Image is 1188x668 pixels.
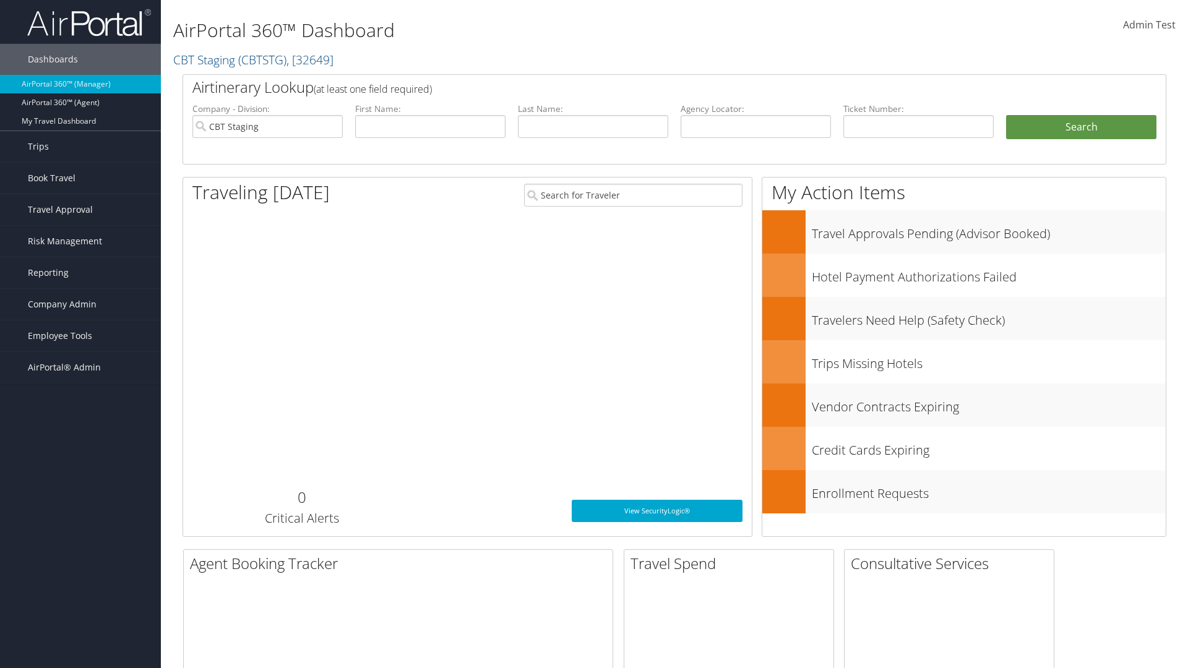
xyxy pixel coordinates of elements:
h3: Hotel Payment Authorizations Failed [812,262,1166,286]
a: Vendor Contracts Expiring [762,383,1166,427]
label: Company - Division: [192,103,343,115]
span: Admin Test [1123,18,1176,32]
span: Risk Management [28,226,102,257]
h2: Agent Booking Tracker [190,553,613,574]
h3: Vendor Contracts Expiring [812,392,1166,416]
span: Employee Tools [28,320,92,351]
span: Book Travel [28,163,75,194]
h3: Travel Approvals Pending (Advisor Booked) [812,219,1166,242]
h2: Travel Spend [631,553,833,574]
span: ( CBTSTG ) [238,51,286,68]
h3: Travelers Need Help (Safety Check) [812,306,1166,329]
span: Company Admin [28,289,97,320]
h2: Consultative Services [851,553,1054,574]
a: Hotel Payment Authorizations Failed [762,254,1166,297]
span: Travel Approval [28,194,93,225]
a: View SecurityLogic® [572,500,742,522]
h1: My Action Items [762,179,1166,205]
label: Agency Locator: [681,103,831,115]
span: Dashboards [28,44,78,75]
a: Enrollment Requests [762,470,1166,513]
label: First Name: [355,103,506,115]
h1: AirPortal 360™ Dashboard [173,17,841,43]
a: Trips Missing Hotels [762,340,1166,383]
label: Last Name: [518,103,668,115]
h2: Airtinerary Lookup [192,77,1075,98]
a: Travelers Need Help (Safety Check) [762,297,1166,340]
span: AirPortal® Admin [28,352,101,383]
h2: 0 [192,487,411,508]
a: CBT Staging [173,51,334,68]
label: Ticket Number: [843,103,994,115]
input: Search for Traveler [524,184,742,207]
h3: Critical Alerts [192,510,411,527]
h3: Trips Missing Hotels [812,349,1166,372]
h3: Enrollment Requests [812,479,1166,502]
span: , [ 32649 ] [286,51,334,68]
span: Reporting [28,257,69,288]
span: (at least one field required) [314,82,432,96]
a: Credit Cards Expiring [762,427,1166,470]
a: Travel Approvals Pending (Advisor Booked) [762,210,1166,254]
button: Search [1006,115,1156,140]
span: Trips [28,131,49,162]
h1: Traveling [DATE] [192,179,330,205]
a: Admin Test [1123,6,1176,45]
h3: Credit Cards Expiring [812,435,1166,459]
img: airportal-logo.png [27,8,151,37]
